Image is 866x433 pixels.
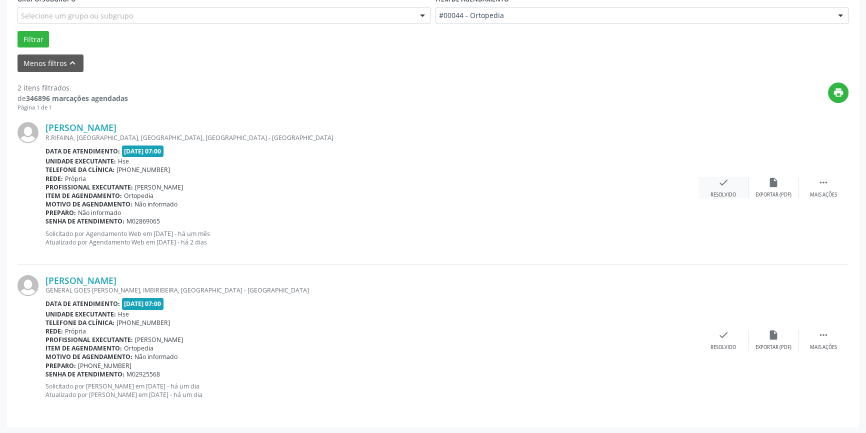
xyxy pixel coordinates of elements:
[818,329,829,340] i: 
[45,174,63,183] b: Rede:
[755,191,791,198] div: Exportar (PDF)
[17,82,128,93] div: 2 itens filtrados
[810,191,837,198] div: Mais ações
[710,191,736,198] div: Resolvido
[118,310,129,318] span: Hse
[67,57,78,68] i: keyboard_arrow_up
[17,103,128,112] div: Página 1 de 1
[718,329,729,340] i: check
[124,344,153,352] span: Ortopedia
[78,208,121,217] span: Não informado
[439,10,828,20] span: #00044 - Ortopedia
[45,286,698,294] div: GENERAL GOES [PERSON_NAME], IMBIRIBEIRA, [GEOGRAPHIC_DATA] - [GEOGRAPHIC_DATA]
[26,93,128,103] strong: 346896 marcações agendadas
[135,183,183,191] span: [PERSON_NAME]
[45,382,698,399] p: Solicitado por [PERSON_NAME] em [DATE] - há um dia Atualizado por [PERSON_NAME] em [DATE] - há um...
[818,177,829,188] i: 
[45,299,120,308] b: Data de atendimento:
[135,335,183,344] span: [PERSON_NAME]
[768,329,779,340] i: insert_drive_file
[17,93,128,103] div: de
[118,157,129,165] span: Hse
[45,310,116,318] b: Unidade executante:
[45,318,114,327] b: Telefone da clínica:
[17,54,83,72] button: Menos filtroskeyboard_arrow_up
[45,147,120,155] b: Data de atendimento:
[45,191,122,200] b: Item de agendamento:
[134,352,177,361] span: Não informado
[134,200,177,208] span: Não informado
[45,327,63,335] b: Rede:
[828,82,848,103] button: print
[126,370,160,378] span: M02925568
[122,298,164,309] span: [DATE] 07:00
[45,217,124,225] b: Senha de atendimento:
[755,344,791,351] div: Exportar (PDF)
[21,10,133,21] span: Selecione um grupo ou subgrupo
[17,122,38,143] img: img
[45,200,132,208] b: Motivo de agendamento:
[718,177,729,188] i: check
[710,344,736,351] div: Resolvido
[833,87,844,98] i: print
[65,327,86,335] span: Própria
[768,177,779,188] i: insert_drive_file
[126,217,160,225] span: M02869065
[45,335,133,344] b: Profissional executante:
[124,191,153,200] span: Ortopedia
[122,145,164,157] span: [DATE] 07:00
[45,133,698,142] div: R.RIFAINA, [GEOGRAPHIC_DATA], [GEOGRAPHIC_DATA], [GEOGRAPHIC_DATA] - [GEOGRAPHIC_DATA]
[17,275,38,296] img: img
[116,165,170,174] span: [PHONE_NUMBER]
[45,344,122,352] b: Item de agendamento:
[45,229,698,246] p: Solicitado por Agendamento Web em [DATE] - há um mês Atualizado por Agendamento Web em [DATE] - h...
[810,344,837,351] div: Mais ações
[45,370,124,378] b: Senha de atendimento:
[45,165,114,174] b: Telefone da clínica:
[116,318,170,327] span: [PHONE_NUMBER]
[45,208,76,217] b: Preparo:
[45,361,76,370] b: Preparo:
[78,361,131,370] span: [PHONE_NUMBER]
[45,183,133,191] b: Profissional executante:
[65,174,86,183] span: Própria
[17,31,49,48] button: Filtrar
[45,275,116,286] a: [PERSON_NAME]
[45,157,116,165] b: Unidade executante:
[45,122,116,133] a: [PERSON_NAME]
[45,352,132,361] b: Motivo de agendamento:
